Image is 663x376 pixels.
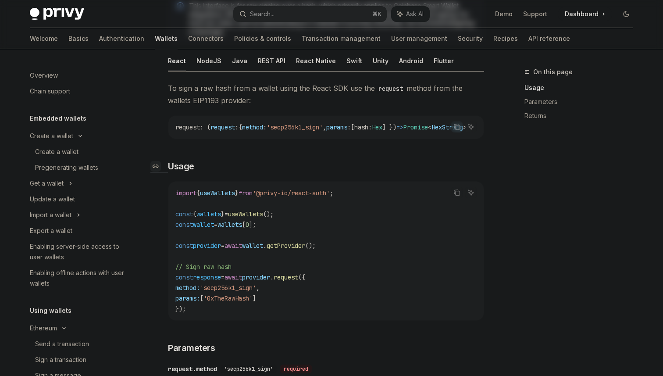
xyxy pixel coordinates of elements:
a: Policies & controls [234,28,291,49]
button: Copy the contents from the code block [451,121,463,132]
button: Toggle dark mode [619,7,633,21]
span: Dashboard [565,10,599,18]
a: Update a wallet [23,191,135,207]
a: Usage [524,81,640,95]
span: provider [193,242,221,250]
span: import [175,189,196,197]
div: Enabling offline actions with user wallets [30,268,130,289]
a: Demo [495,10,513,18]
span: . [263,242,267,250]
a: Overview [23,68,135,83]
span: 0 [246,221,249,229]
span: = [221,242,225,250]
span: wallets [217,221,242,229]
a: Security [458,28,483,49]
span: ] [253,294,256,302]
span: await [225,242,242,250]
span: { [239,123,242,131]
span: request [210,123,235,131]
span: getProvider [267,242,305,250]
span: (); [263,210,274,218]
span: 'secp256k1_sign' [267,123,323,131]
span: ] }) [382,123,396,131]
span: method [242,123,263,131]
div: Ethereum [30,323,57,333]
a: Navigate to header [150,160,168,173]
span: '0xTheRawHash' [203,294,253,302]
span: = [225,210,228,218]
span: : [263,123,267,131]
span: [ [351,123,354,131]
a: Pregenerating wallets [23,160,135,175]
button: REST API [258,50,285,71]
span: : [347,123,351,131]
div: Chain support [30,86,70,97]
span: provider [242,273,270,281]
span: Hex [372,123,382,131]
button: Unity [373,50,389,71]
h5: Embedded wallets [30,113,86,124]
span: const [175,210,193,218]
div: Search... [250,9,274,19]
span: > [463,123,467,131]
span: hash [354,123,368,131]
button: Ask AI [391,6,430,22]
button: Search...⌘K [233,6,387,22]
button: Copy the contents from the code block [451,187,463,198]
span: => [396,123,403,131]
a: Wallets [155,28,178,49]
a: Connectors [188,28,224,49]
div: Overview [30,70,58,81]
div: Create a wallet [30,131,73,141]
span: params [326,123,347,131]
div: Import a wallet [30,210,71,220]
span: To sign a raw hash from a wallet using the React SDK use the method from the wallets EIP1193 prov... [168,82,484,107]
code: request [375,84,406,93]
a: Transaction management [302,28,381,49]
span: = [221,273,225,281]
h5: Using wallets [30,305,71,316]
span: response [193,273,221,281]
span: const [175,221,193,229]
a: Returns [524,109,640,123]
span: ({ [298,273,305,281]
button: Ask AI [465,121,477,132]
span: wallets [196,210,221,218]
span: (); [305,242,316,250]
span: Ask AI [406,10,424,18]
span: useWallets [228,210,263,218]
span: On this page [533,67,573,77]
span: // Sign raw hash [175,263,232,271]
button: Java [232,50,247,71]
a: Export a wallet [23,223,135,239]
div: Enabling server-side access to user wallets [30,241,130,262]
div: required [280,365,312,373]
button: React [168,50,186,71]
span: method: [175,284,200,292]
span: useWallets [200,189,235,197]
div: request.method [168,365,217,373]
a: Enabling offline actions with user wallets [23,265,135,291]
a: Chain support [23,83,135,99]
button: Swift [346,50,362,71]
span: '@privy-io/react-auth' [253,189,330,197]
span: Parameters [168,342,215,354]
span: : [235,123,239,131]
a: Sign a transaction [23,352,135,368]
a: Parameters [524,95,640,109]
span: }); [175,305,186,313]
a: API reference [528,28,570,49]
div: Sign a transaction [35,355,86,365]
span: < [428,123,431,131]
span: = [214,221,217,229]
span: : ( [200,123,210,131]
a: Create a wallet [23,144,135,160]
span: Promise [403,123,428,131]
div: Create a wallet [35,147,78,157]
button: React Native [296,50,336,71]
span: await [225,273,242,281]
div: Update a wallet [30,194,75,204]
span: wallet [242,242,263,250]
button: Ask AI [465,187,477,198]
div: Send a transaction [35,339,89,349]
